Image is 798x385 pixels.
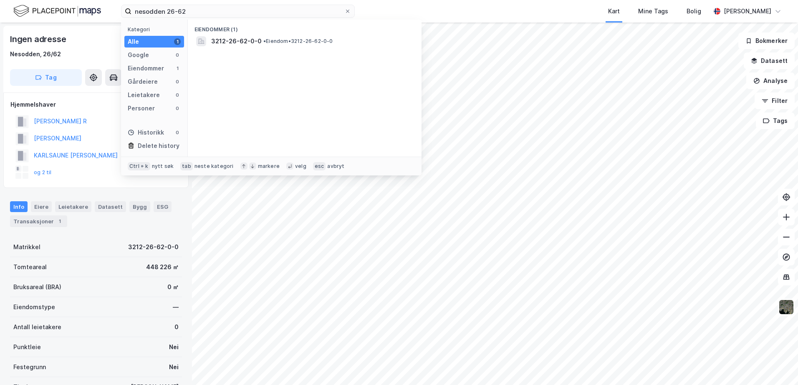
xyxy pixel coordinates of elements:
[138,141,179,151] div: Delete history
[10,100,182,110] div: Hjemmelshaver
[638,6,668,16] div: Mine Tags
[128,242,179,252] div: 3212-26-62-0-0
[56,217,64,225] div: 1
[174,38,181,45] div: 1
[128,63,164,73] div: Eiendommer
[188,20,422,35] div: Eiendommer (1)
[755,92,795,109] button: Filter
[756,112,795,129] button: Tags
[746,72,795,89] button: Analyse
[174,78,181,85] div: 0
[169,362,179,372] div: Nei
[211,36,262,46] span: 3212-26-62-0-0
[13,302,55,312] div: Eiendomstype
[146,262,179,272] div: 448 226 ㎡
[313,162,326,170] div: esc
[174,52,181,58] div: 0
[31,201,52,212] div: Eiere
[13,262,47,272] div: Tomteareal
[128,127,164,137] div: Historikk
[738,32,795,49] button: Bokmerker
[263,38,266,44] span: •
[174,92,181,98] div: 0
[13,4,101,18] img: logo.f888ab2527a4732fd821a326f86c7f29.svg
[778,299,794,315] img: 9k=
[10,69,82,86] button: Tag
[10,32,68,46] div: Ingen adresse
[13,282,61,292] div: Bruksareal (BRA)
[128,103,155,113] div: Personer
[13,322,61,332] div: Antall leietakere
[128,77,158,87] div: Gårdeiere
[263,38,333,45] span: Eiendom • 3212-26-62-0-0
[13,242,40,252] div: Matrikkel
[167,282,179,292] div: 0 ㎡
[608,6,620,16] div: Kart
[295,163,306,170] div: velg
[724,6,771,16] div: [PERSON_NAME]
[55,201,91,212] div: Leietakere
[174,65,181,72] div: 1
[152,163,174,170] div: nytt søk
[173,302,179,312] div: —
[327,163,344,170] div: avbryt
[756,345,798,385] iframe: Chat Widget
[129,201,150,212] div: Bygg
[128,50,149,60] div: Google
[756,345,798,385] div: Kontrollprogram for chat
[169,342,179,352] div: Nei
[13,342,41,352] div: Punktleie
[10,201,28,212] div: Info
[687,6,701,16] div: Bolig
[95,201,126,212] div: Datasett
[10,215,67,227] div: Transaksjoner
[744,52,795,69] button: Datasett
[128,26,184,32] div: Kategori
[131,5,344,17] input: Søk på adresse, matrikkel, gårdeiere, leietakere eller personer
[258,163,280,170] div: markere
[174,322,179,332] div: 0
[180,162,193,170] div: tab
[128,162,150,170] div: Ctrl + k
[10,49,61,59] div: Nesodden, 26/62
[174,105,181,112] div: 0
[194,163,234,170] div: neste kategori
[174,129,181,136] div: 0
[13,362,46,372] div: Festegrunn
[128,90,160,100] div: Leietakere
[154,201,172,212] div: ESG
[128,37,139,47] div: Alle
